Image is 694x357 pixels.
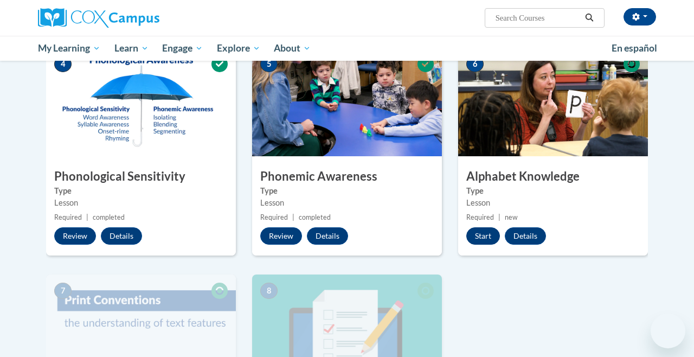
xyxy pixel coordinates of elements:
[274,42,311,55] span: About
[217,42,260,55] span: Explore
[46,168,236,185] h3: Phonological Sensitivity
[54,56,72,72] span: 4
[107,36,156,61] a: Learn
[30,36,664,61] div: Main menu
[505,213,518,221] span: new
[260,213,288,221] span: Required
[267,36,318,61] a: About
[54,185,228,197] label: Type
[93,213,125,221] span: completed
[162,42,203,55] span: Engage
[466,227,500,245] button: Start
[605,37,664,60] a: En español
[494,11,581,24] input: Search Courses
[54,213,82,221] span: Required
[54,283,72,299] span: 7
[498,213,500,221] span: |
[581,11,597,24] button: Search
[260,56,278,72] span: 5
[101,227,142,245] button: Details
[260,197,434,209] div: Lesson
[86,213,88,221] span: |
[458,168,648,185] h3: Alphabet Knowledge
[466,213,494,221] span: Required
[466,56,484,72] span: 6
[260,185,434,197] label: Type
[307,227,348,245] button: Details
[458,48,648,156] img: Course Image
[252,168,442,185] h3: Phonemic Awareness
[260,227,302,245] button: Review
[466,185,640,197] label: Type
[210,36,267,61] a: Explore
[38,42,100,55] span: My Learning
[155,36,210,61] a: Engage
[38,8,159,28] img: Cox Campus
[299,213,331,221] span: completed
[54,227,96,245] button: Review
[31,36,107,61] a: My Learning
[612,42,657,54] span: En español
[466,197,640,209] div: Lesson
[114,42,149,55] span: Learn
[651,314,685,348] iframe: Button to launch messaging window
[252,48,442,156] img: Course Image
[505,227,546,245] button: Details
[46,48,236,156] img: Course Image
[38,8,233,28] a: Cox Campus
[624,8,656,25] button: Account Settings
[260,283,278,299] span: 8
[292,213,294,221] span: |
[54,197,228,209] div: Lesson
